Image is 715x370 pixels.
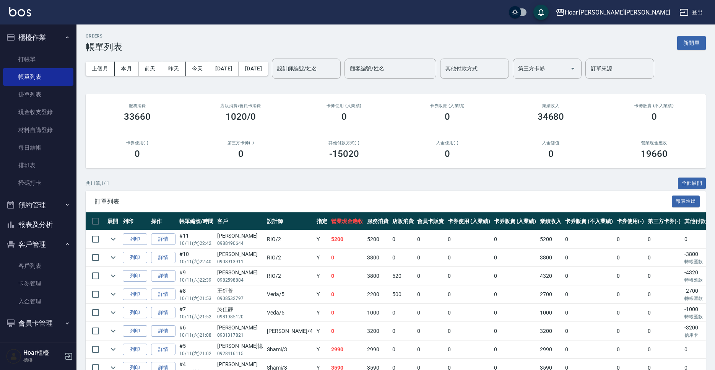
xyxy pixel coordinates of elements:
a: 詳情 [151,252,175,264]
a: 詳情 [151,307,175,319]
h2: ORDERS [86,34,122,39]
td: 0 [390,230,416,248]
h3: 0 [445,148,450,159]
h2: 入金使用(-) [405,140,490,145]
td: 2200 [365,285,390,303]
p: 10/11 (六) 21:52 [179,313,213,320]
a: 新開單 [677,39,706,46]
td: 0 [446,322,492,340]
td: Y [315,230,329,248]
td: Veda /5 [265,304,315,322]
a: 現金收支登錄 [3,103,73,121]
td: 0 [646,341,682,359]
h3: -15020 [329,148,359,159]
button: Open [567,62,579,75]
td: Y [315,285,329,303]
td: 0 [415,341,446,359]
td: #8 [177,285,215,303]
h2: 其他付款方式(-) [302,140,387,145]
td: 0 [615,285,646,303]
td: RIO /2 [265,249,315,267]
td: 0 [563,249,614,267]
td: 0 [615,230,646,248]
td: Y [315,304,329,322]
button: 列印 [123,252,147,264]
a: 卡券管理 [3,275,73,292]
th: 第三方卡券(-) [646,212,682,230]
h3: 19660 [641,148,668,159]
td: 0 [446,341,492,359]
td: 0 [615,322,646,340]
button: 上個月 [86,62,115,76]
button: 會員卡管理 [3,313,73,333]
button: 全部展開 [678,178,706,189]
th: 列印 [121,212,149,230]
td: 5200 [365,230,390,248]
td: #7 [177,304,215,322]
th: 指定 [315,212,329,230]
a: 詳情 [151,325,175,337]
a: 掛單列表 [3,86,73,103]
button: 報表匯出 [672,196,700,207]
a: 詳情 [151,270,175,282]
button: expand row [107,233,119,245]
td: 4320 [538,267,563,285]
button: expand row [107,325,119,337]
td: 0 [446,285,492,303]
th: 設計師 [265,212,315,230]
td: 0 [492,267,538,285]
td: 0 [492,285,538,303]
td: 1000 [365,304,390,322]
td: 0 [415,230,446,248]
h2: 第三方卡券(-) [198,140,283,145]
button: 今天 [186,62,210,76]
h2: 卡券販賣 (入業績) [405,103,490,108]
td: 0 [415,249,446,267]
td: #10 [177,249,215,267]
td: 0 [646,322,682,340]
button: [DATE] [209,62,239,76]
button: 登出 [676,5,706,20]
button: 報表及分析 [3,215,73,235]
td: 2990 [329,341,365,359]
button: 列印 [123,270,147,282]
button: 預約管理 [3,195,73,215]
td: 2990 [538,341,563,359]
div: [PERSON_NAME] [217,232,263,240]
p: 櫃檯 [23,357,62,363]
a: 詳情 [151,289,175,300]
td: 0 [646,304,682,322]
td: 0 [492,322,538,340]
div: Hoar [PERSON_NAME][PERSON_NAME] [565,8,670,17]
td: 0 [563,341,614,359]
td: RIO /2 [265,267,315,285]
td: 0 [446,267,492,285]
a: 入金管理 [3,293,73,310]
td: 0 [646,249,682,267]
td: 0 [390,341,416,359]
h3: 0 [238,148,244,159]
button: 列印 [123,289,147,300]
td: 0 [615,249,646,267]
th: 營業現金應收 [329,212,365,230]
h3: 34680 [538,111,564,122]
h3: 服務消費 [95,103,180,108]
th: 卡券販賣 (不入業績) [563,212,614,230]
p: 10/11 (六) 22:42 [179,240,213,247]
td: 0 [390,322,416,340]
h3: 0 [135,148,140,159]
img: Logo [9,7,31,16]
td: 3800 [538,249,563,267]
td: 0 [390,249,416,267]
h3: 0 [652,111,657,122]
td: #9 [177,267,215,285]
p: 0908913911 [217,258,263,265]
h2: 卡券使用(-) [95,140,180,145]
td: 520 [390,267,416,285]
td: 0 [415,322,446,340]
h3: 1020/0 [226,111,256,122]
td: 0 [646,230,682,248]
td: #6 [177,322,215,340]
div: [PERSON_NAME]憶 [217,342,263,350]
td: #5 [177,341,215,359]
